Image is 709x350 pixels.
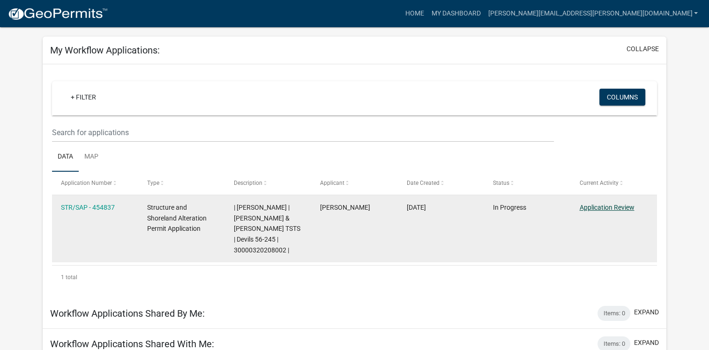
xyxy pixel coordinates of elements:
[147,180,159,186] span: Type
[627,44,659,54] button: collapse
[63,89,104,106] a: + Filter
[493,180,509,186] span: Status
[50,308,205,319] h5: Workflow Applications Shared By Me:
[234,180,262,186] span: Description
[634,338,659,348] button: expand
[493,204,526,211] span: In Progress
[61,180,112,186] span: Application Number
[320,180,344,186] span: Applicant
[138,172,224,194] datatable-header-cell: Type
[397,172,484,194] datatable-header-cell: Date Created
[484,172,570,194] datatable-header-cell: Status
[52,266,657,289] div: 1 total
[52,142,79,172] a: Data
[599,89,645,106] button: Columns
[579,204,634,211] a: Application Review
[225,172,311,194] datatable-header-cell: Description
[234,204,300,254] span: | Sheila Dahl | DANIEL R & BONNIE WELTER TSTS | Devils 56-245 | 30000320208002 |
[43,64,667,298] div: collapse
[407,180,440,186] span: Date Created
[407,204,426,211] span: 07/25/2025
[52,172,138,194] datatable-header-cell: Application Number
[570,172,657,194] datatable-header-cell: Current Activity
[52,123,554,142] input: Search for applications
[597,306,630,321] div: Items: 0
[79,142,104,172] a: Map
[427,5,484,23] a: My Dashboard
[484,5,702,23] a: [PERSON_NAME][EMAIL_ADDRESS][PERSON_NAME][DOMAIN_NAME]
[50,338,214,350] h5: Workflow Applications Shared With Me:
[311,172,397,194] datatable-header-cell: Applicant
[401,5,427,23] a: Home
[579,180,618,186] span: Current Activity
[61,204,115,211] a: STR/SAP - 454837
[147,204,207,233] span: Structure and Shoreland Alteration Permit Application
[50,45,160,56] h5: My Workflow Applications:
[634,307,659,317] button: expand
[320,204,370,211] span: Daniel r Welter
